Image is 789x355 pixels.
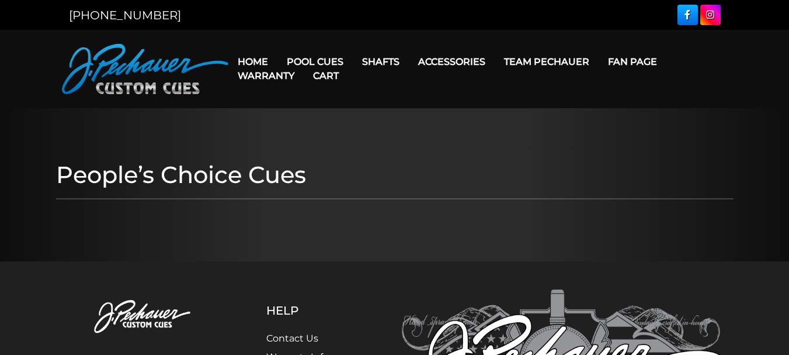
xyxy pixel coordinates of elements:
a: Warranty [228,61,304,91]
a: Fan Page [599,47,666,77]
a: Contact Us [266,333,318,344]
a: Cart [304,61,348,91]
a: Shafts [353,47,409,77]
a: Accessories [409,47,495,77]
a: Team Pechauer [495,47,599,77]
img: Pechauer Custom Cues [69,289,221,345]
h5: Help [266,304,357,318]
a: Home [228,47,277,77]
h1: People’s Choice Cues [56,161,734,189]
img: Pechauer Custom Cues [62,44,228,94]
a: [PHONE_NUMBER] [69,8,181,22]
a: Pool Cues [277,47,353,77]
